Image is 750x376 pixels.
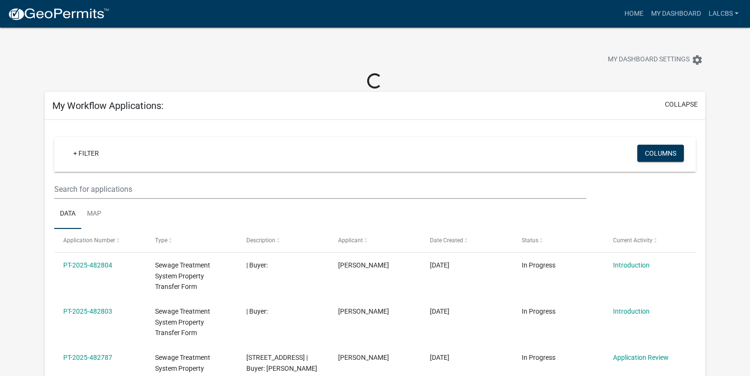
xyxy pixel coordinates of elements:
a: PT-2025-482787 [63,354,112,361]
datatable-header-cell: Current Activity [604,229,696,252]
span: | Buyer: [246,261,268,269]
span: In Progress [522,354,555,361]
a: Home [621,5,647,23]
span: Applicant [338,237,363,244]
a: Map [81,199,107,229]
a: PT-2025-482803 [63,307,112,315]
a: + Filter [66,145,107,162]
span: Current Activity [613,237,653,244]
button: Columns [637,145,684,162]
span: In Progress [522,307,555,315]
span: 09/23/2025 [430,261,449,269]
span: 09/23/2025 [430,307,449,315]
span: 108 GARFIELD AVE S | Buyer: Jonah D. Pfeffer [246,354,317,372]
span: Date Created [430,237,463,244]
button: My Dashboard Settingssettings [600,50,711,69]
span: My Dashboard Settings [608,54,690,66]
button: collapse [665,99,698,109]
datatable-header-cell: Description [237,229,329,252]
a: My Dashboard [647,5,705,23]
datatable-header-cell: Status [512,229,604,252]
a: PT-2025-482804 [63,261,112,269]
span: Status [522,237,538,244]
span: Sewage Treatment System Property Transfer Form [155,261,210,291]
span: Description [246,237,275,244]
datatable-header-cell: Application Number [54,229,146,252]
span: Sewage Treatment System Property Transfer Form [155,307,210,337]
i: settings [692,54,703,66]
input: Search for applications [54,179,586,199]
span: Robert O. Blatti [338,307,389,315]
span: 09/23/2025 [430,354,449,361]
a: Application Review [613,354,669,361]
span: | Buyer: [246,307,268,315]
a: Data [54,199,81,229]
a: Introduction [613,307,650,315]
span: In Progress [522,261,555,269]
h5: My Workflow Applications: [52,100,164,111]
datatable-header-cell: Applicant [329,229,421,252]
span: Robert O. Blatti [338,261,389,269]
a: Introduction [613,261,650,269]
span: Type [155,237,167,244]
span: Robert O. Blatti [338,354,389,361]
span: Application Number [63,237,115,244]
datatable-header-cell: Type [146,229,238,252]
a: LALCBS [705,5,742,23]
datatable-header-cell: Date Created [421,229,513,252]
